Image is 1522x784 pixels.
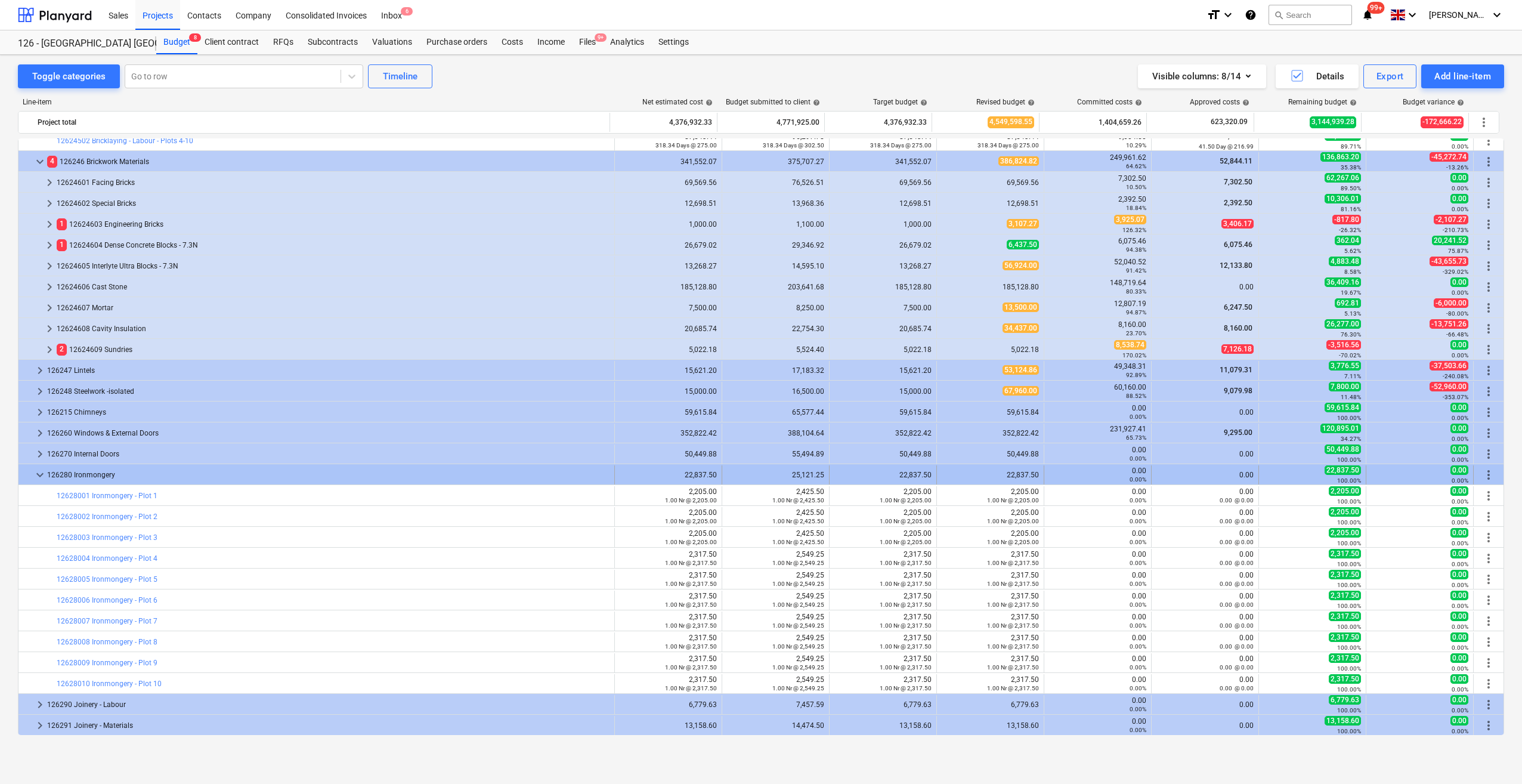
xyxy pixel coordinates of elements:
[18,38,142,50] div: 126 - [GEOGRAPHIC_DATA] [GEOGRAPHIC_DATA]
[1446,331,1468,338] small: -66.48%
[1049,383,1146,400] div: 60,160.00
[1077,98,1142,106] div: Committed costs
[1138,64,1266,88] button: Visible columns:8/14
[620,262,717,270] div: 13,268.27
[651,30,696,54] a: Settings
[620,283,717,291] div: 185,128.80
[1329,361,1361,371] span: 3,776.55
[1223,178,1254,186] span: 7,302.50
[1209,117,1249,127] span: 623,320.09
[603,30,651,54] div: Analytics
[1274,10,1283,20] span: search
[1003,261,1039,270] span: 56,924.00
[727,387,824,396] div: 16,500.00
[1405,8,1419,22] i: keyboard_arrow_down
[1126,184,1146,190] small: 10.50%
[33,155,47,169] span: keyboard_arrow_down
[33,363,47,378] span: keyboard_arrow_right
[1376,69,1404,84] div: Export
[1326,340,1361,350] span: -3,516.56
[42,175,57,190] span: keyboard_arrow_right
[1443,227,1468,233] small: -210.73%
[1481,718,1496,733] span: More actions
[595,33,607,42] span: 9+
[33,718,47,733] span: keyboard_arrow_right
[834,241,932,249] div: 26,679.02
[57,298,610,317] div: 12624607 Mortar
[727,304,824,312] div: 8,250.00
[998,156,1039,166] span: 386,824.82
[57,680,162,688] a: 12628010 Ironmongery - Plot 10
[1481,238,1496,252] span: More actions
[1332,215,1361,224] span: -817.80
[727,262,824,270] div: 14,595.10
[1481,614,1496,628] span: More actions
[57,638,157,646] a: 12628008 Ironmongery - Plot 8
[1223,199,1254,207] span: 2,392.50
[57,137,193,145] a: 12624502 Bricklaying - Labour - Plots 4-10
[57,533,157,542] a: 12628003 Ironmongery - Plot 3
[830,113,927,132] div: 4,376,932.33
[42,238,57,252] span: keyboard_arrow_right
[1049,132,1146,149] div: 9,004.50
[57,340,610,359] div: 12624609 Sundries
[47,156,57,167] span: 4
[1114,215,1146,224] span: 3,925.07
[57,659,157,667] a: 12628009 Ironmongery - Plot 9
[1344,268,1361,275] small: 8.58%
[1339,227,1361,233] small: -26.32%
[1276,64,1359,88] button: Details
[1049,195,1146,212] div: 2,392.50
[1325,319,1361,329] span: 26,277.00
[266,30,301,54] div: RFQs
[18,64,120,88] button: Toggle categories
[834,325,932,333] div: 20,685.74
[1325,173,1361,183] span: 62,267.06
[33,447,47,461] span: keyboard_arrow_right
[918,99,927,106] span: help
[1003,323,1039,333] span: 34,437.00
[1025,99,1035,106] span: help
[1481,572,1496,587] span: More actions
[1452,289,1468,296] small: 0.00%
[1481,551,1496,566] span: More actions
[1049,258,1146,274] div: 52,040.52
[834,345,932,354] div: 5,022.18
[57,554,157,563] a: 12628004 Ironmongery - Plot 4
[620,132,717,149] div: 87,543.44
[1481,134,1496,148] span: More actions
[1218,157,1254,165] span: 52,844.11
[42,280,57,294] span: keyboard_arrow_right
[1481,259,1496,273] span: More actions
[1335,236,1361,245] span: 362.04
[1344,248,1361,254] small: 5.62%
[1049,279,1146,295] div: 148,719.64
[189,33,201,42] span: 8
[1126,163,1146,169] small: 64.62%
[1218,261,1254,270] span: 12,133.80
[1335,298,1361,308] span: 692.81
[942,345,1039,354] div: 5,022.18
[1481,426,1496,440] span: More actions
[727,366,824,375] div: 17,183.32
[1344,373,1361,379] small: 7.11%
[1290,69,1344,84] div: Details
[1432,236,1468,245] span: 20,241.52
[33,384,47,399] span: keyboard_arrow_right
[1133,99,1142,106] span: help
[1221,219,1254,229] span: 3,406.17
[1240,99,1249,106] span: help
[834,304,932,312] div: 7,500.00
[1122,227,1146,233] small: 126.32%
[57,236,610,255] div: 12624604 Dense Concrete Blocks - 7.3N
[33,405,47,419] span: keyboard_arrow_right
[33,697,47,712] span: keyboard_arrow_right
[494,30,530,54] a: Costs
[1126,246,1146,253] small: 94.38%
[1430,382,1468,391] span: -52,960.00
[156,30,197,54] a: Budget8
[1481,447,1496,461] span: More actions
[1347,99,1357,106] span: help
[368,64,432,88] button: Timeline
